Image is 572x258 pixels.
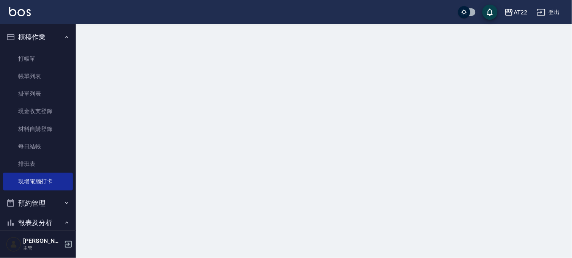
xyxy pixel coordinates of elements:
[3,85,73,102] a: 掛單列表
[3,120,73,138] a: 材料自購登錄
[3,155,73,173] a: 排班表
[6,237,21,252] img: Person
[3,50,73,68] a: 打帳單
[9,7,31,16] img: Logo
[3,102,73,120] a: 現金收支登錄
[514,8,528,17] div: AT22
[482,5,498,20] button: save
[23,245,62,252] p: 主管
[3,213,73,233] button: 報表及分析
[3,68,73,85] a: 帳單列表
[501,5,531,20] button: AT22
[3,138,73,155] a: 每日結帳
[534,5,563,19] button: 登出
[3,193,73,213] button: 預約管理
[3,27,73,47] button: 櫃檯作業
[3,173,73,190] a: 現場電腦打卡
[23,237,62,245] h5: [PERSON_NAME]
